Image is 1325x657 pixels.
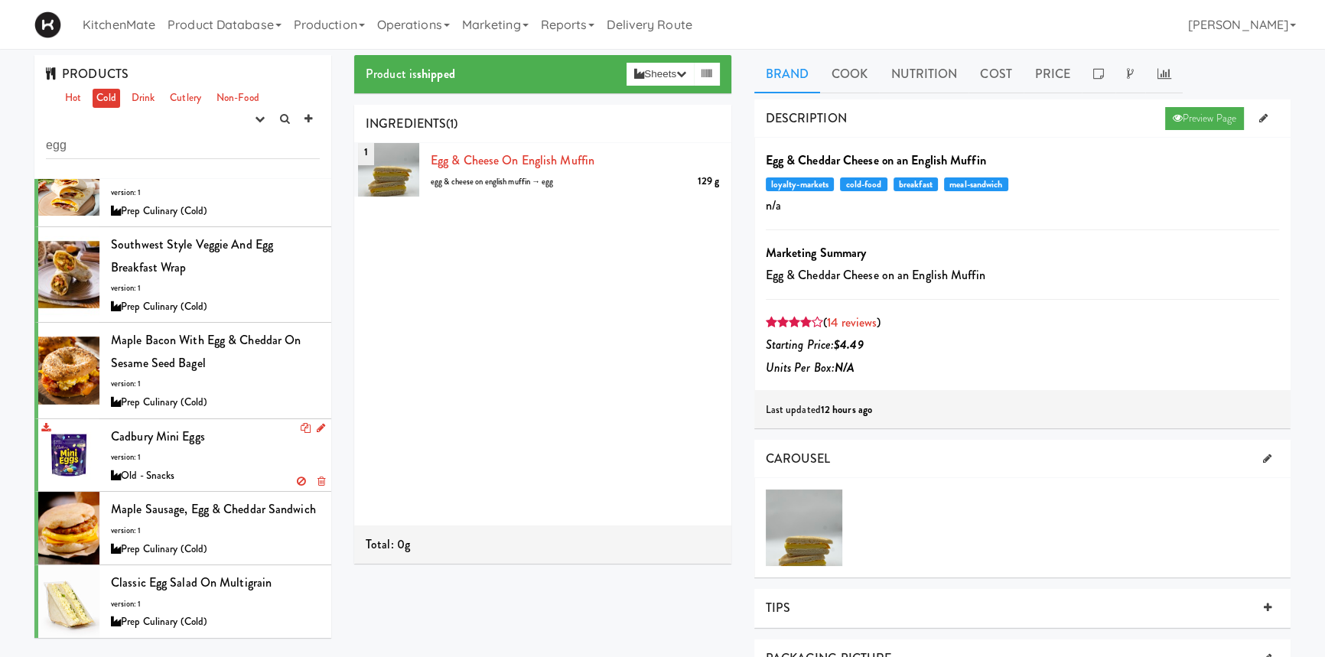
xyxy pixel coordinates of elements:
span: loyalty-markets [766,177,835,191]
div: Old - Snacks [111,467,320,486]
a: Nutrition [879,55,969,93]
li: 1Egg & Cheese on English Muffin129 gegg & cheese on english muffin → egg [354,143,731,197]
li: Maple Sausage, Egg & Cheddar Sandwichversion: 1Prep Culinary (Cold) [34,492,331,565]
div: Prep Culinary (Cold) [111,393,320,412]
a: Drink [128,89,159,108]
span: version: 1 [111,451,141,463]
b: Egg & Cheddar Cheese on an English Muffin [766,151,986,169]
li: Maple Bacon with Egg & Cheddar on Sesame Seed Bagelversion: 1Prep Culinary (Cold) [34,323,331,418]
p: n/a [766,194,1280,217]
a: Price [1024,55,1082,93]
input: Search dishes [46,131,320,159]
b: shipped [417,65,455,83]
a: Hot [61,89,85,108]
span: Classic Egg Salad On Multigrain [111,574,272,591]
span: INGREDIENTS [366,115,446,132]
span: egg & cheese on english muffin → egg [431,176,553,187]
li: Southwest Style Veggie and Egg Breakfast Wrapversion: 1Prep Culinary (Cold) [34,227,331,323]
a: Cook [820,55,879,93]
span: (1) [446,115,457,132]
a: 14 reviews [827,314,877,331]
b: 12 hours ago [821,402,872,417]
b: $4.49 [834,336,864,353]
div: Prep Culinary (Cold) [111,298,320,317]
span: PRODUCTS [46,65,129,83]
li: Cadbury Mini Eggsversion: 1Old - Snacks [34,419,331,493]
span: Maple Bacon with Egg & Cheddar on Sesame Seed Bagel [111,331,301,372]
span: Total: 0g [366,535,410,553]
a: Brand [754,55,821,93]
span: TIPS [766,599,790,616]
span: cold-food [840,177,887,191]
span: Product is [366,65,455,83]
img: Micromart [34,11,61,38]
li: Bacon & Egg Breakfast Wrapversion: 1Prep Culinary (Cold) [34,154,331,227]
span: Maple Sausage, Egg & Cheddar Sandwich [111,500,316,518]
a: Cost [969,55,1023,93]
span: CAROUSEL [766,450,831,467]
div: ( ) [766,311,1280,334]
a: Non-Food [213,89,263,108]
a: Egg & Cheese on English Muffin [431,151,594,169]
div: Prep Culinary (Cold) [111,202,320,221]
span: 1 [358,138,374,165]
span: version: 1 [111,525,141,536]
span: version: 1 [111,187,141,198]
b: Marketing Summary [766,244,867,262]
span: meal-sandwich [944,177,1008,191]
a: Preview Page [1165,107,1244,130]
span: Southwest Style Veggie and Egg Breakfast Wrap [111,236,273,276]
span: version: 1 [111,282,141,294]
i: Starting Price: [766,336,864,353]
span: Last updated [766,402,872,417]
p: Egg & Cheddar Cheese on an English Muffin [766,264,1280,287]
div: Prep Culinary (Cold) [111,613,320,632]
a: Cold [93,89,119,108]
span: Cadbury Mini Eggs [111,428,205,445]
div: Prep Culinary (Cold) [111,540,320,559]
span: DESCRIPTION [766,109,847,127]
button: Sheets [627,63,694,86]
div: 129 g [698,172,720,191]
li: Classic Egg Salad On Multigrainversion: 1Prep Culinary (Cold) [34,565,331,638]
span: version: 1 [111,378,141,389]
span: version: 1 [111,598,141,610]
b: N/A [835,359,855,376]
a: Cutlery [166,89,205,108]
i: Units Per Box: [766,359,855,376]
span: breakfast [894,177,938,191]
